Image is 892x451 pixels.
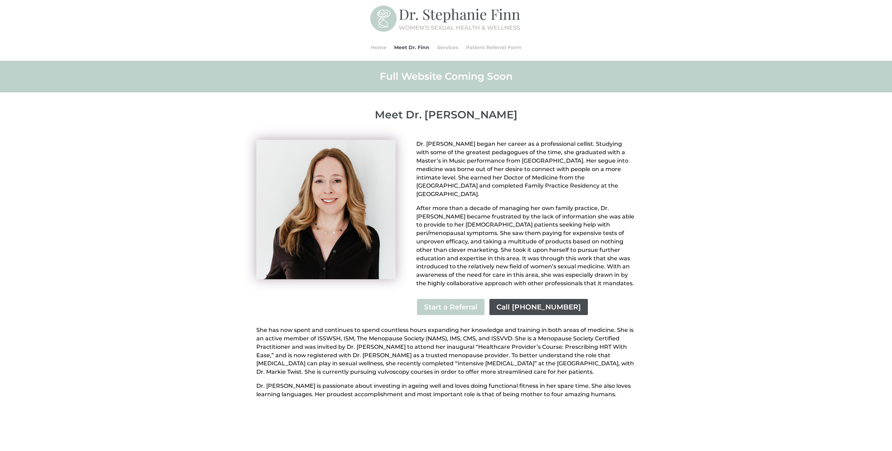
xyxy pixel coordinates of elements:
a: Call [PHONE_NUMBER] [489,298,589,316]
img: Stephanie Finn Headshot 02 [256,140,396,279]
h2: Full Website Coming Soon [256,70,636,86]
p: Dr. [PERSON_NAME] is passionate about investing in ageing well and loves doing functional fitness... [256,382,636,399]
a: Meet Dr. Finn [394,34,429,61]
p: She has now spent and continues to spend countless hours expanding her knowledge and training in ... [256,326,636,382]
p: After more than a decade of managing her own family practice, Dr. [PERSON_NAME] became frustrated... [416,204,636,288]
p: Meet Dr. [PERSON_NAME] [256,109,636,121]
a: Patient Referral Form [466,34,521,61]
a: Start a Referral [416,298,485,316]
a: Services [437,34,458,61]
a: Home [371,34,386,61]
p: Dr. [PERSON_NAME] began her career as a professional cellist. Studying with some of the greatest ... [416,140,636,204]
